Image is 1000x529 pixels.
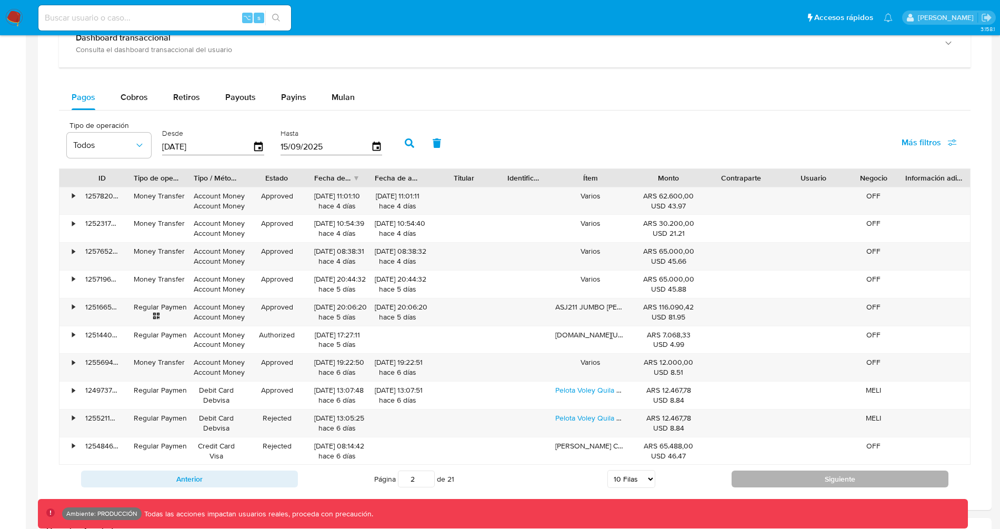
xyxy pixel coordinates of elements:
[918,13,977,23] p: juan.jsosa@mercadolibre.com.co
[981,12,992,23] a: Salir
[884,13,893,22] a: Notificaciones
[265,11,287,25] button: search-icon
[38,11,291,25] input: Buscar usuario o caso...
[66,512,137,516] p: Ambiente: PRODUCCIÓN
[142,509,373,519] p: Todas las acciones impactan usuarios reales, proceda con precaución.
[243,13,251,23] span: ⌥
[981,25,995,33] span: 3.158.1
[814,12,873,23] span: Accesos rápidos
[257,13,261,23] span: s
